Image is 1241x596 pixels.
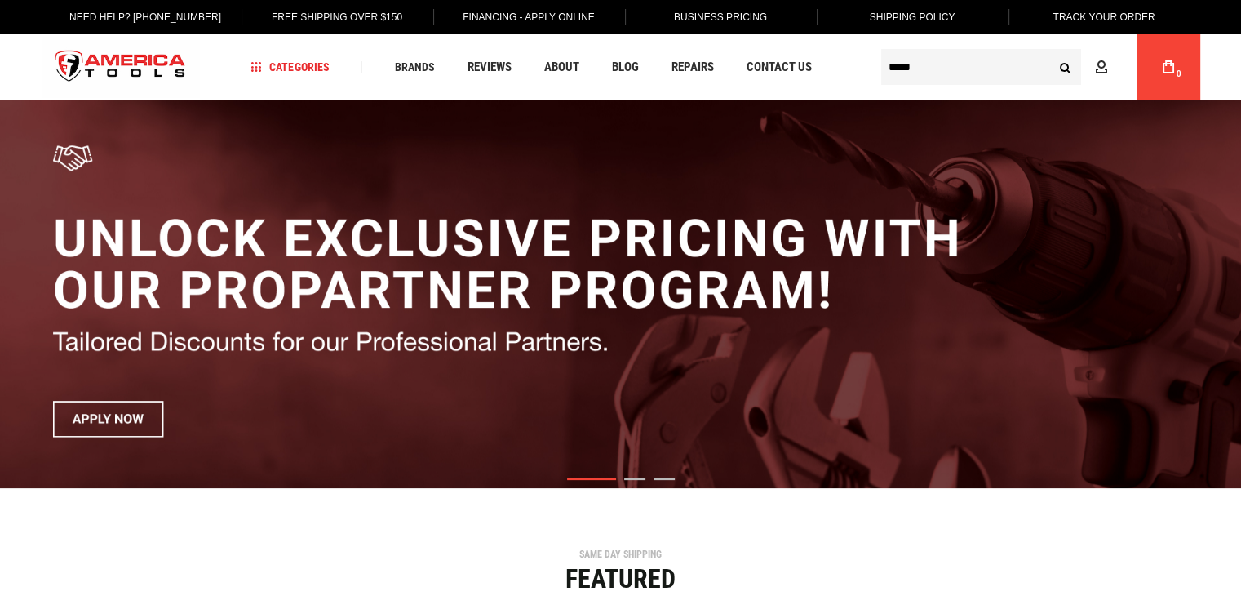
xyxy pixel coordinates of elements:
div: SAME DAY SHIPPING [38,549,1204,559]
span: Repairs [671,61,713,73]
span: About [543,61,578,73]
span: Shipping Policy [870,11,955,23]
span: Contact Us [746,61,811,73]
a: Reviews [459,56,518,78]
img: America Tools [42,37,200,98]
a: Repairs [663,56,720,78]
a: Brands [387,56,441,78]
span: Blog [611,61,638,73]
a: store logo [42,37,200,98]
a: 0 [1153,34,1184,100]
span: Brands [394,61,434,73]
a: Categories [243,56,336,78]
span: Categories [250,61,329,73]
a: Blog [604,56,645,78]
button: Search [1050,51,1081,82]
a: About [536,56,586,78]
span: 0 [1177,69,1181,78]
div: Featured [38,566,1204,592]
a: Contact Us [738,56,818,78]
span: Reviews [467,61,511,73]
